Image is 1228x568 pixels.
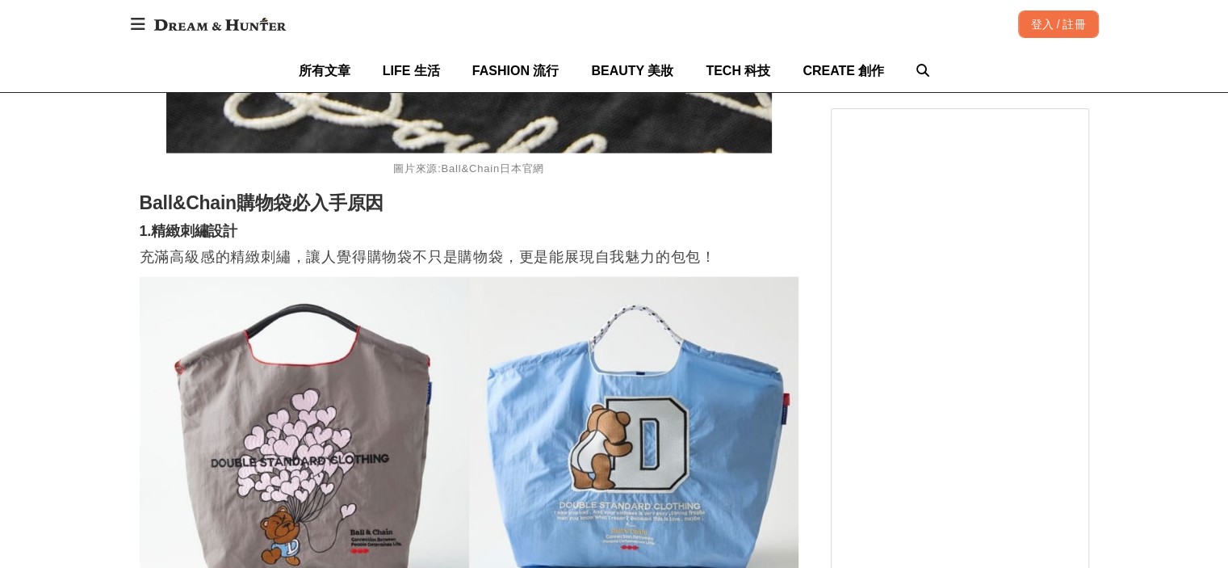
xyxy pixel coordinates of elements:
[393,162,544,175] span: 圖片來源:Ball&Chain日本官網
[299,64,350,78] span: 所有文章
[383,64,440,78] span: LIFE 生活
[803,49,884,92] a: CREATE 創作
[140,245,798,269] p: 充滿高級感的精緻刺繡，讓人覺得購物袋不只是購物袋，更是能展現自我魅力的包包！
[140,192,384,213] strong: Ball&Chain購物袋必入手原因
[140,223,238,239] strong: 1.精緻刺繡設計
[146,10,294,39] img: Dream & Hunter
[706,64,770,78] span: TECH 科技
[591,49,673,92] a: BEAUTY 美妝
[383,49,440,92] a: LIFE 生活
[472,49,560,92] a: FASHION 流行
[591,64,673,78] span: BEAUTY 美妝
[472,64,560,78] span: FASHION 流行
[1018,11,1099,38] div: 登入 / 註冊
[803,64,884,78] span: CREATE 創作
[299,49,350,92] a: 所有文章
[706,49,770,92] a: TECH 科技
